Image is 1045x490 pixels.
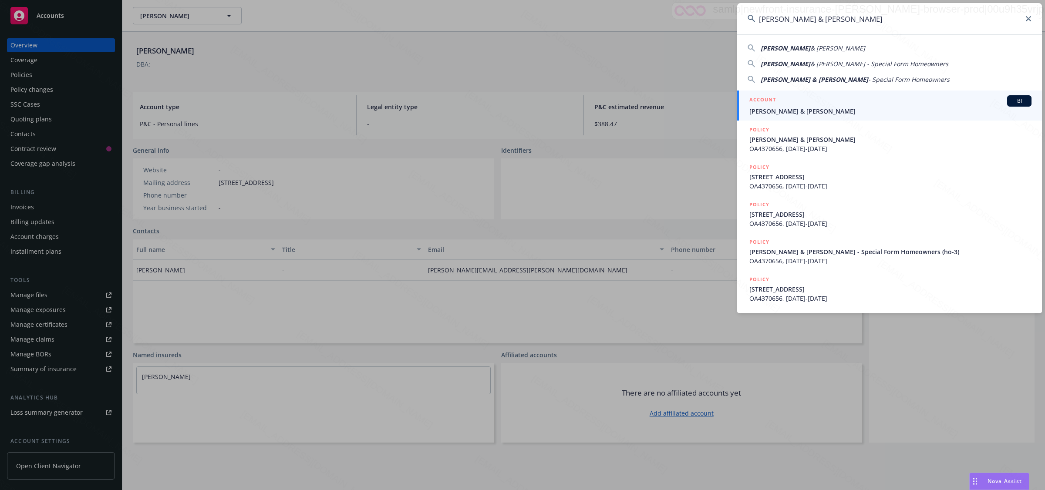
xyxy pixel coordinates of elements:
span: Nova Assist [988,477,1022,485]
a: ACCOUNTBI[PERSON_NAME] & [PERSON_NAME] [737,91,1042,121]
h5: POLICY [749,163,769,171]
a: POLICY[STREET_ADDRESS]OA4370656, [DATE]-[DATE] [737,195,1042,233]
h5: POLICY [749,200,769,209]
span: - Special Form Homeowners [868,75,950,84]
span: OA4370656, [DATE]-[DATE] [749,181,1032,191]
button: Nova Assist [969,473,1029,490]
span: BI [1011,97,1028,105]
div: Drag to move [970,473,981,490]
span: [STREET_ADDRESS] [749,210,1032,219]
a: POLICY[PERSON_NAME] & [PERSON_NAME]OA4370656, [DATE]-[DATE] [737,121,1042,158]
h5: POLICY [749,238,769,246]
span: & [PERSON_NAME] - Special Form Homeowners [810,60,948,68]
span: [PERSON_NAME] [761,60,810,68]
h5: POLICY [749,125,769,134]
span: OA4370656, [DATE]-[DATE] [749,294,1032,303]
a: POLICY[STREET_ADDRESS]OA4370656, [DATE]-[DATE] [737,270,1042,308]
a: POLICY[STREET_ADDRESS]OA4370656, [DATE]-[DATE] [737,158,1042,195]
input: Search... [737,3,1042,34]
span: & [PERSON_NAME] [810,44,865,52]
span: [PERSON_NAME] & [PERSON_NAME] - Special Form Homeowners (ho-3) [749,247,1032,256]
span: [PERSON_NAME] [761,44,810,52]
span: OA4370656, [DATE]-[DATE] [749,144,1032,153]
span: [PERSON_NAME] & [PERSON_NAME] [749,107,1032,116]
span: [STREET_ADDRESS] [749,172,1032,181]
span: [PERSON_NAME] & [PERSON_NAME] [749,135,1032,144]
span: [STREET_ADDRESS] [749,285,1032,294]
h5: POLICY [749,275,769,284]
span: [PERSON_NAME] & [PERSON_NAME] [761,75,868,84]
span: OA4370656, [DATE]-[DATE] [749,219,1032,228]
a: POLICY[PERSON_NAME] & [PERSON_NAME] - Special Form Homeowners (ho-3)OA4370656, [DATE]-[DATE] [737,233,1042,270]
h5: ACCOUNT [749,95,776,106]
span: OA4370656, [DATE]-[DATE] [749,256,1032,265]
